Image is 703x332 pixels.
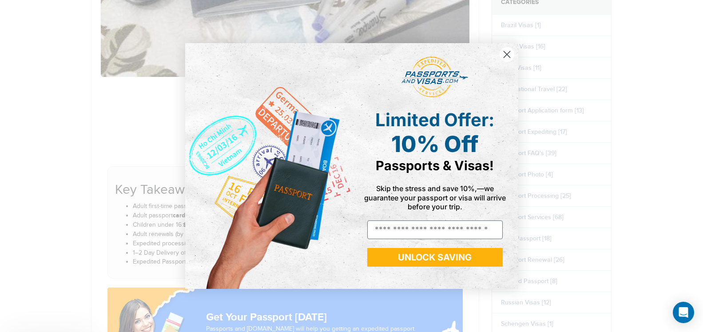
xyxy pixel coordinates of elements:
img: de9cda0d-0715-46ca-9a25-073762a91ba7.png [185,43,352,289]
span: Passports & Visas! [376,158,494,173]
span: 10% Off [391,131,478,157]
span: Skip the stress and save 10%,—we guarantee your passport or visa will arrive before your trip. [364,184,506,211]
span: Limited Offer: [375,109,494,131]
button: Close dialog [499,47,515,62]
img: passports and visas [401,56,468,98]
button: UNLOCK SAVING [367,248,503,267]
div: Open Intercom Messenger [673,302,694,323]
